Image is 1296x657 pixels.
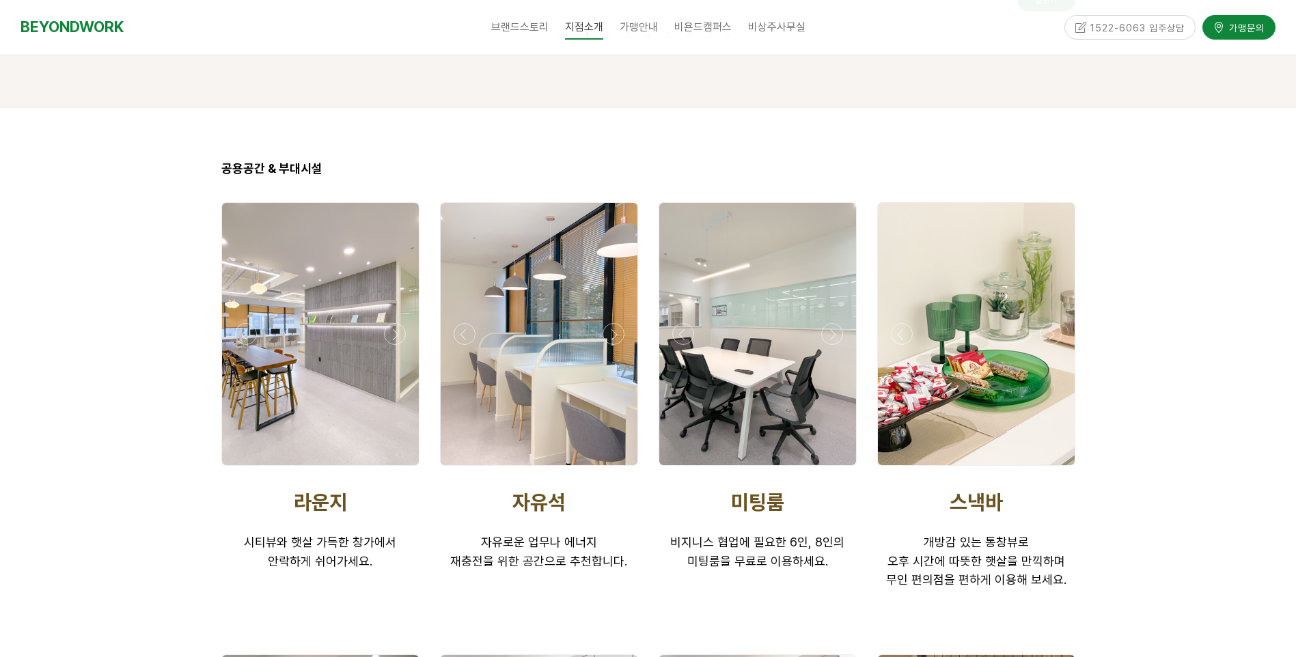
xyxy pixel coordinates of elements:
a: 브랜드스토리 [483,10,557,44]
span: 미팅룸을 무료로 이용하세요. [687,554,828,568]
span: 재충전을 위한 공간으로 추천합니다. [450,554,627,568]
span: 비욘드캠퍼스 [674,20,732,33]
a: 비상주사무실 [740,10,814,44]
a: 가맹안내 [611,10,666,44]
span: 오후 시간에 따뜻한 햇살을 만끽하며 [887,554,1065,568]
span: 안락하게 쉬어가세요. [268,554,372,568]
span: 개방감 있는 통창뷰로 [924,535,1029,549]
a: 지점소개 [557,10,611,44]
span: 스낵바 [950,490,1003,514]
a: 가맹문의 [1202,14,1276,38]
span: 미팅룸 [731,490,784,514]
span: 자유석 [512,490,566,514]
span: 브랜드스토리 [491,20,549,33]
a: BEYONDWORK [20,14,124,40]
span: 라운지 [294,490,347,514]
a: 비욘드캠퍼스 [666,10,740,44]
span: 지점소개 [565,16,603,40]
span: 너지 [575,535,597,549]
span: 무인 편의점을 편하게 이용해 보세요. [886,572,1066,587]
span: 시티뷰와 햇살 가득한 창가에서 [244,535,396,549]
span: 비지니스 협업에 필요한 6인, 8인의 [670,535,844,549]
span: 공용공간 & 부대시설 [221,161,322,176]
span: 가맹문의 [1225,20,1265,33]
span: 비상주사무실 [748,20,805,33]
span: 자유로운 업무나 에 [481,535,575,549]
span: 가맹안내 [620,20,658,33]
